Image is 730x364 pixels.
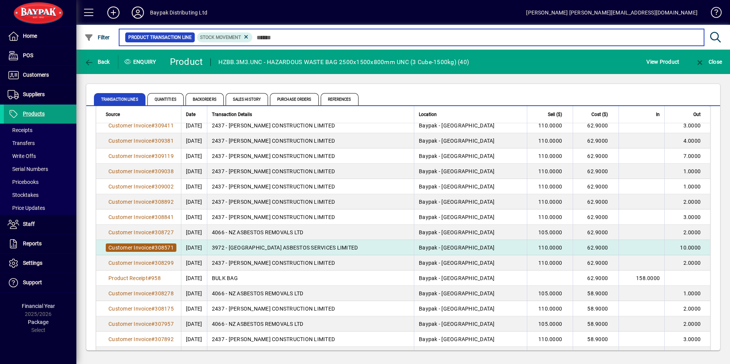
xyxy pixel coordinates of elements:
td: 2437 - [PERSON_NAME] CONSTRUCTION LIMITED [207,148,414,164]
span: # [151,245,155,251]
td: 105.0000 [527,286,573,301]
td: 62.9000 [573,240,619,255]
td: 105.0000 [527,316,573,332]
span: Cost ($) [591,110,608,119]
a: Settings [4,254,76,273]
td: [DATE] [181,164,207,179]
span: References [321,93,359,105]
td: 62.9000 [573,225,619,240]
span: # [151,229,155,235]
div: Baypak Distributing Ltd [150,6,207,19]
td: 110.0000 [527,240,573,255]
td: [DATE] [181,148,207,164]
td: 110.0000 [527,332,573,347]
div: Date [186,110,202,119]
a: Price Updates [4,201,76,214]
td: 110.0000 [527,301,573,316]
span: Backorders [186,93,224,105]
span: 308299 [155,260,174,266]
td: 110.0000 [527,133,573,148]
a: Customer Invoice#309038 [106,167,176,176]
span: Sales History [226,93,268,105]
a: Home [4,27,76,46]
a: Pricebooks [4,176,76,188]
a: Customer Invoice#308841 [106,213,176,221]
a: Customer Invoice#309381 [106,137,176,145]
td: 62.9000 [573,133,619,148]
td: 3972 - [GEOGRAPHIC_DATA] ASBESTOS SERVICES LIMITED [207,240,414,255]
button: Add [101,6,126,19]
span: Baypak - [GEOGRAPHIC_DATA] [419,306,495,312]
mat-chip: Product Transaction Type: Stock movement [197,32,253,42]
span: Product Transaction Line [128,34,192,41]
span: 308892 [155,199,174,205]
span: Staff [23,221,35,227]
div: [PERSON_NAME] [PERSON_NAME][EMAIL_ADDRESS][DOMAIN_NAME] [526,6,698,19]
div: Source [106,110,176,119]
span: # [151,122,155,129]
span: Pricebooks [8,179,39,185]
a: Reports [4,234,76,253]
td: 58.9000 [573,301,619,316]
td: 2437 - [PERSON_NAME] CONSTRUCTION LIMITED [207,301,414,316]
button: Filter [82,31,112,44]
td: 58.9000 [573,332,619,347]
td: 62.9000 [573,179,619,194]
span: 3.0000 [683,122,701,129]
span: Customers [23,72,49,78]
span: 2.0000 [683,260,701,266]
span: Baypak - [GEOGRAPHIC_DATA] [419,260,495,266]
span: Source [106,110,120,119]
td: [DATE] [181,225,207,240]
span: # [151,260,155,266]
button: View Product [644,55,681,69]
a: Customers [4,66,76,85]
div: Sell ($) [532,110,569,119]
span: Customer Invoice [108,336,151,342]
td: [DATE] [181,194,207,209]
td: 62.9000 [573,148,619,164]
td: 105.0000 [527,225,573,240]
a: Customer Invoice#309411 [106,121,176,130]
a: Customer Invoice#309119 [106,152,176,160]
span: 1.0000 [683,290,701,296]
div: Cost ($) [578,110,615,119]
td: 110.0000 [527,118,573,133]
span: Transfers [8,140,35,146]
td: [DATE] [181,240,207,255]
span: View Product [646,56,679,68]
span: Close [695,59,722,65]
span: # [151,168,155,174]
span: Customer Invoice [108,138,151,144]
a: Receipts [4,124,76,137]
span: # [151,153,155,159]
a: Write Offs [4,150,76,163]
span: Baypak - [GEOGRAPHIC_DATA] [419,245,495,251]
td: 2437 - [PERSON_NAME] CONSTRUCTION LIMITED [207,118,414,133]
a: Customer Invoice#307892 [106,335,176,343]
span: 7.0000 [683,153,701,159]
span: 309119 [155,153,174,159]
span: # [148,275,151,281]
td: 2437 - [PERSON_NAME] CONSTRUCTION LIMITED [207,209,414,225]
span: # [151,306,155,312]
span: Stocktakes [8,192,39,198]
td: 110.0000 [527,194,573,209]
span: Baypak - [GEOGRAPHIC_DATA] [419,138,495,144]
td: 2437 - [PERSON_NAME] CONSTRUCTION LIMITED [207,164,414,179]
span: 3.0000 [683,214,701,220]
span: Customer Invoice [108,245,151,251]
span: Baypak - [GEOGRAPHIC_DATA] [419,336,495,342]
span: 958 [151,275,161,281]
span: Back [84,59,110,65]
td: 2437 - [PERSON_NAME] CONSTRUCTION LIMITED [207,332,414,347]
span: 308571 [155,245,174,251]
span: 2.0000 [683,306,701,312]
span: Customer Invoice [108,184,151,190]
td: [DATE] [181,179,207,194]
a: POS [4,46,76,65]
span: In [656,110,660,119]
span: Customer Invoice [108,229,151,235]
span: Customer Invoice [108,199,151,205]
span: 1.0000 [683,184,701,190]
